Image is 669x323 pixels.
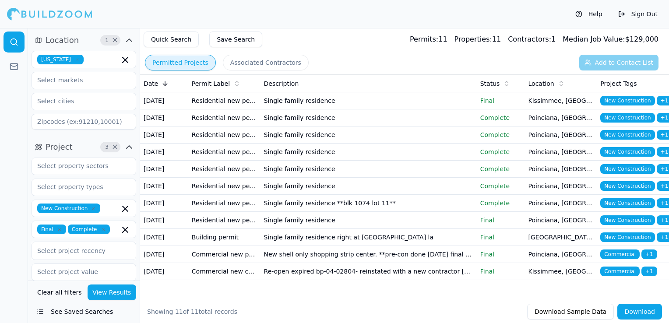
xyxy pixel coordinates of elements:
[600,181,655,191] span: New Construction
[37,204,100,213] span: New Construction
[525,263,597,280] td: Kissimmee, [GEOGRAPHIC_DATA]
[32,179,125,195] input: Select property types
[600,147,655,157] span: New Construction
[454,35,492,43] span: Properties:
[480,113,521,122] p: Complete
[600,215,655,225] span: New Construction
[209,32,262,47] button: Save Search
[140,195,188,212] td: [DATE]
[261,195,477,212] td: Single family residence **blk 1074 lot 11**
[175,308,183,315] span: 11
[525,161,597,178] td: Poinciana, [GEOGRAPHIC_DATA]
[102,36,111,45] span: 1
[112,145,118,149] span: Clear Project filters
[46,141,73,153] span: Project
[261,161,477,178] td: Single family residence
[261,144,477,161] td: Single family residence
[35,284,84,300] button: Clear all filters
[144,32,199,47] button: Quick Search
[480,267,521,276] p: Final
[600,79,637,88] span: Project Tags
[144,79,158,88] span: Date
[102,143,111,151] span: 3
[525,92,597,109] td: Kissimmee, [GEOGRAPHIC_DATA]
[191,308,199,315] span: 11
[410,34,447,45] div: 11
[188,212,261,229] td: Residential new permit - ex: new house
[600,164,655,174] span: New Construction
[32,93,125,109] input: Select cities
[600,249,640,259] span: Commercial
[527,304,614,319] button: Download Sample Data
[261,92,477,109] td: Single family residence
[140,229,188,246] td: [DATE]
[32,140,136,154] button: Project3Clear Project filters
[480,216,521,225] p: Final
[600,96,655,105] span: New Construction
[563,34,658,45] div: $ 129,000
[261,263,477,280] td: Re-open expired bp-04-02804- reinstated with a new contractor [DATE] to expire [DATE]
[480,130,521,139] p: Complete
[480,199,521,207] p: Complete
[600,113,655,123] span: New Construction
[480,147,521,156] p: Complete
[140,92,188,109] td: [DATE]
[32,304,136,319] button: See Saved Searches
[528,79,554,88] span: Location
[525,246,597,263] td: Poinciana, [GEOGRAPHIC_DATA]
[525,144,597,161] td: Poinciana, [GEOGRAPHIC_DATA]
[37,55,84,64] span: [US_STATE]
[188,229,261,246] td: Building permit
[563,35,625,43] span: Median Job Value:
[32,114,136,130] input: Zipcodes (ex:91210,10001)
[525,178,597,195] td: Poinciana, [GEOGRAPHIC_DATA]
[525,109,597,126] td: Poinciana, [GEOGRAPHIC_DATA]
[140,126,188,144] td: [DATE]
[32,158,125,174] input: Select property sectors
[145,55,216,70] button: Permitted Projects
[188,126,261,144] td: Residential new permit - ex: new house
[140,263,188,280] td: [DATE]
[140,144,188,161] td: [DATE]
[261,246,477,263] td: New shell only shopping strip center. **pre-con done [DATE] final inspection hold **** please get...
[600,232,655,242] span: New Construction
[617,304,662,319] button: Download
[188,92,261,109] td: Residential new permit - ex: new house
[480,96,521,105] p: Final
[112,38,118,42] span: Clear Location filters
[188,178,261,195] td: Residential new permit - ex: new house
[525,126,597,144] td: Poinciana, [GEOGRAPHIC_DATA]
[188,144,261,161] td: Residential new permit - ex: new house
[188,263,261,280] td: Commercial new construction
[192,79,230,88] span: Permit Label
[261,178,477,195] td: Single family residence
[261,109,477,126] td: Single family residence
[140,161,188,178] td: [DATE]
[480,250,521,259] p: Final
[480,79,500,88] span: Status
[37,225,66,234] span: Final
[525,195,597,212] td: Poinciana, [GEOGRAPHIC_DATA]
[147,307,237,316] div: Showing of total records
[508,34,556,45] div: 1
[571,7,607,21] button: Help
[480,165,521,173] p: Complete
[410,35,438,43] span: Permits:
[88,284,137,300] button: View Results
[188,195,261,212] td: Residential new permit - ex: new house
[454,34,501,45] div: 11
[261,126,477,144] td: Single family residence
[188,246,261,263] td: Commercial new permit
[600,130,655,140] span: New Construction
[140,178,188,195] td: [DATE]
[223,55,309,70] button: Associated Contractors
[525,212,597,229] td: Poinciana, [GEOGRAPHIC_DATA]
[641,249,657,259] span: + 1
[614,7,662,21] button: Sign Out
[140,246,188,263] td: [DATE]
[480,182,521,190] p: Complete
[261,229,477,246] td: Single family residence right at [GEOGRAPHIC_DATA] la
[32,72,125,88] input: Select markets
[32,33,136,47] button: Location1Clear Location filters
[600,267,640,276] span: Commercial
